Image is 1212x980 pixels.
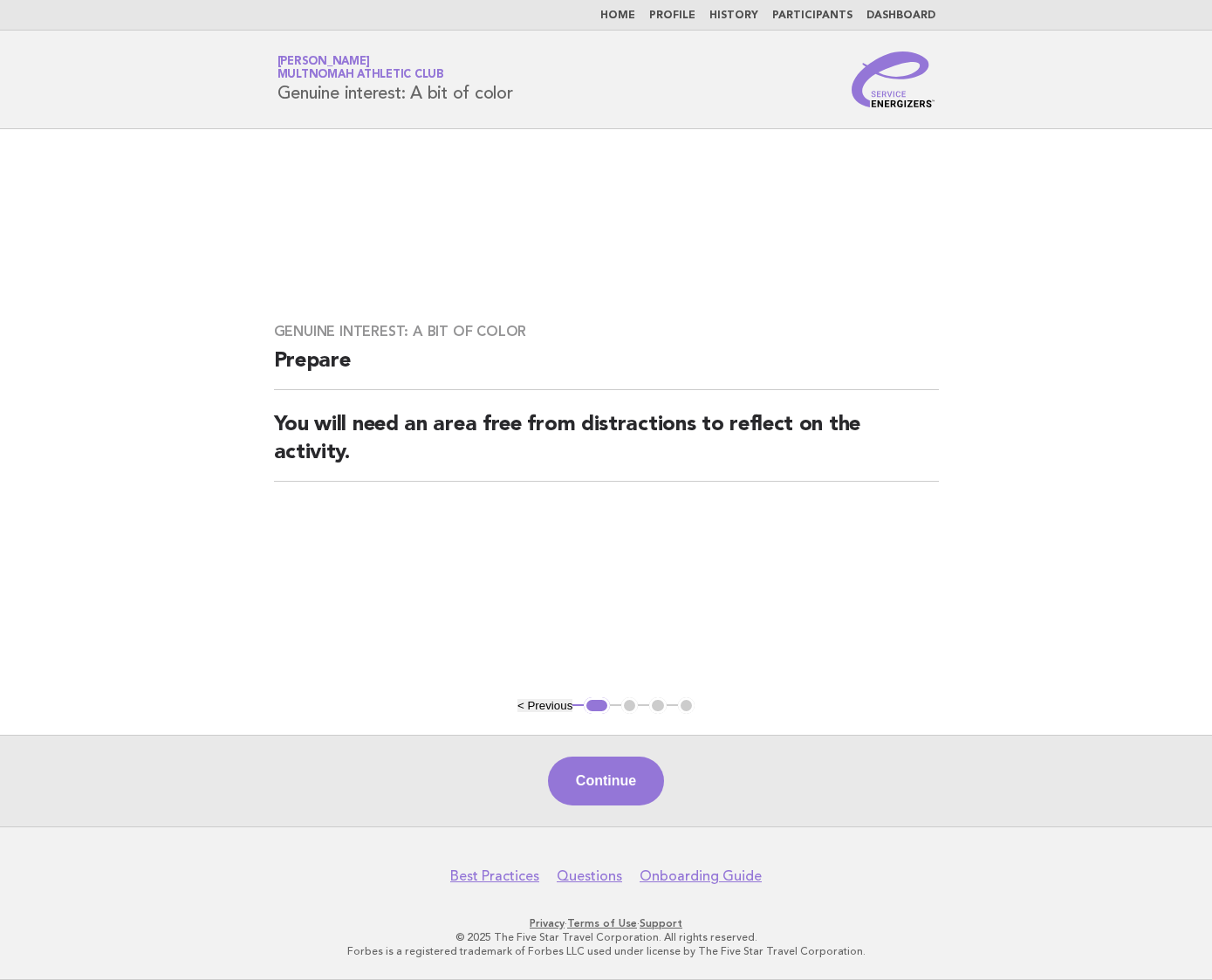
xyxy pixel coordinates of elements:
a: Questions [557,867,622,885]
a: Onboarding Guide [640,867,762,885]
a: Profile [649,10,695,21]
button: Continue [548,757,664,805]
a: Privacy [530,917,565,929]
a: History [709,10,758,21]
a: Terms of Use [567,917,637,929]
a: Support [640,917,682,929]
button: 1 [584,697,609,715]
p: © 2025 The Five Star Travel Corporation. All rights reserved. [72,930,1140,944]
p: Forbes is a registered trademark of Forbes LLC used under license by The Five Star Travel Corpora... [72,944,1140,958]
a: [PERSON_NAME]Multnomah Athletic Club [277,56,444,80]
button: < Previous [517,699,572,712]
a: Dashboard [866,10,935,21]
p: · · [72,916,1140,930]
h2: Prepare [274,347,939,390]
span: Multnomah Athletic Club [277,70,444,81]
h2: You will need an area free from distractions to reflect on the activity. [274,411,939,482]
h1: Genuine interest: A bit of color [277,57,513,102]
a: Best Practices [450,867,539,885]
a: Home [600,10,635,21]
h3: Genuine interest: A bit of color [274,323,939,340]
img: Service Energizers [852,51,935,107]
a: Participants [772,10,853,21]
